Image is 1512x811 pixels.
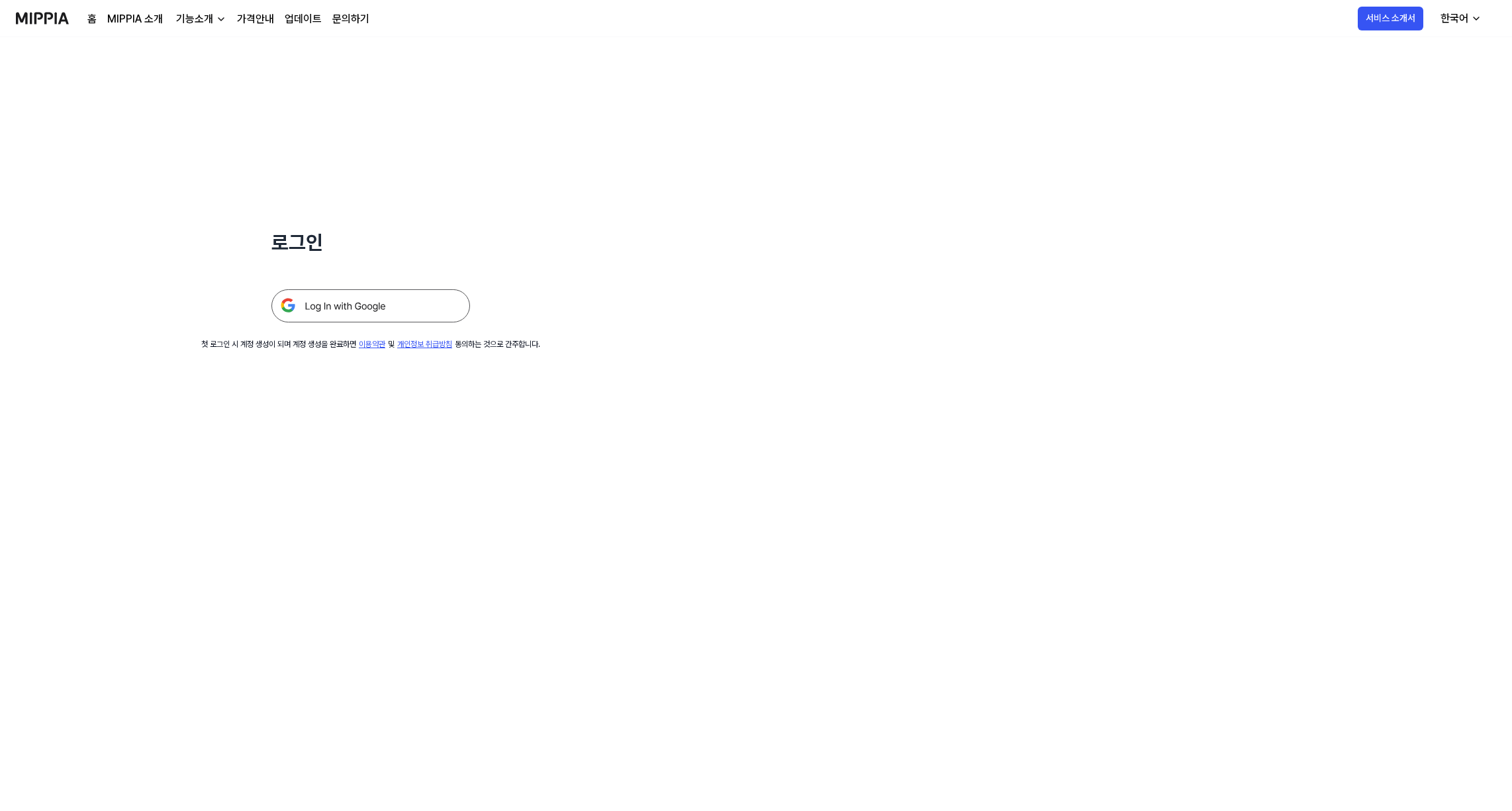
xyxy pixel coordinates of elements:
[107,11,163,27] a: MIPPIA 소개
[397,340,452,349] a: 개인정보 취급방침
[173,11,216,27] div: 기능소개
[1358,7,1423,30] button: 서비스 소개서
[87,11,97,27] a: 홈
[359,340,385,349] a: 이용약관
[332,11,369,27] a: 문의하기
[1438,11,1471,26] div: 한국어
[216,14,226,24] img: down
[271,289,470,322] img: 구글 로그인 버튼
[1430,5,1489,32] button: 한국어
[271,228,470,258] h1: 로그인
[201,338,540,350] div: 첫 로그인 시 계정 생성이 되며 계정 생성을 완료하면 및 동의하는 것으로 간주합니다.
[285,11,322,27] a: 업데이트
[237,11,274,27] a: 가격안내
[173,11,226,27] button: 기능소개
